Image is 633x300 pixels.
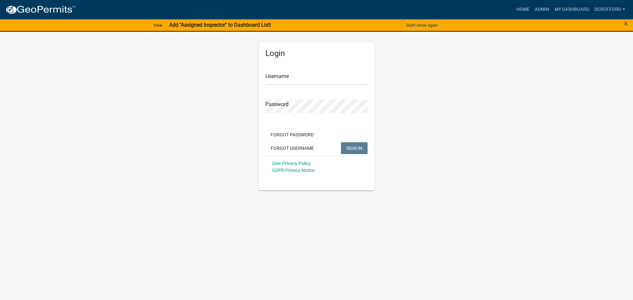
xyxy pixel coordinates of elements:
a: User Privacy Policy [272,161,311,166]
button: Forgot Username [265,142,319,154]
button: Forgot Password [265,129,319,141]
strong: Add "Assigned Inspector" to Dashboard List! [169,22,271,28]
span: × [624,19,628,28]
a: GDPR Privacy Notice [272,168,315,173]
button: SIGN IN [341,142,368,154]
span: SIGN IN [346,145,362,150]
a: View [151,20,165,31]
button: Close [624,20,628,28]
a: Home [514,3,532,16]
a: My Dashboard [552,3,592,16]
h5: Login [265,49,368,58]
a: dcrofford [592,3,628,16]
button: Don't show again [404,20,440,31]
a: Admin [532,3,552,16]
